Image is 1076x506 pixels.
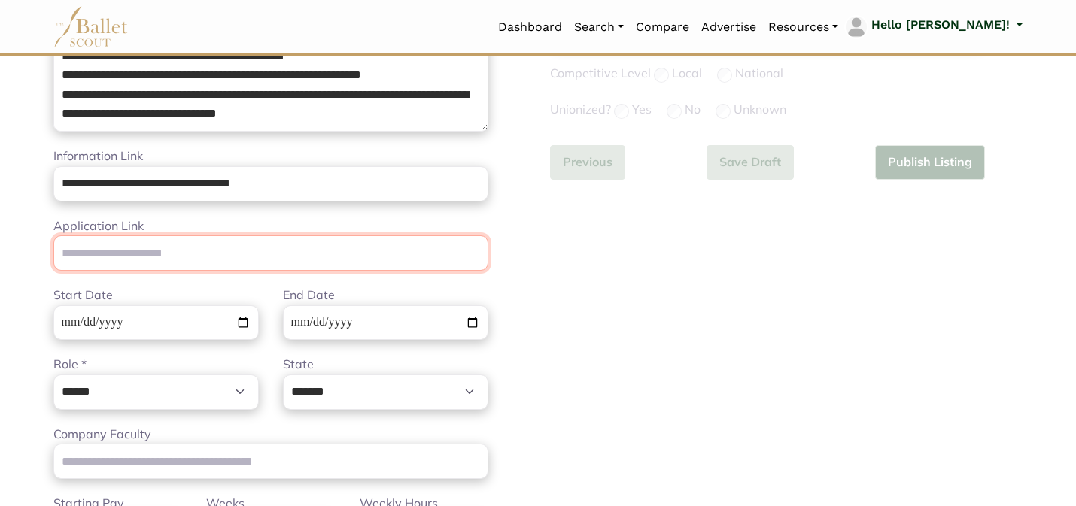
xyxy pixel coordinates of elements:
[53,355,87,374] label: Role *
[283,355,314,374] label: State
[53,147,143,166] label: Information Link
[695,11,762,43] a: Advertise
[630,11,695,43] a: Compare
[846,17,867,38] img: profile picture
[53,217,144,236] label: Application Link
[762,11,844,43] a: Resources
[492,11,568,43] a: Dashboard
[568,11,630,43] a: Search
[53,286,113,305] label: Start Date
[844,15,1023,39] a: profile picture Hello [PERSON_NAME]!
[283,286,335,305] label: End Date
[53,425,151,444] label: Company Faculty
[871,15,1010,35] p: Hello [PERSON_NAME]!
